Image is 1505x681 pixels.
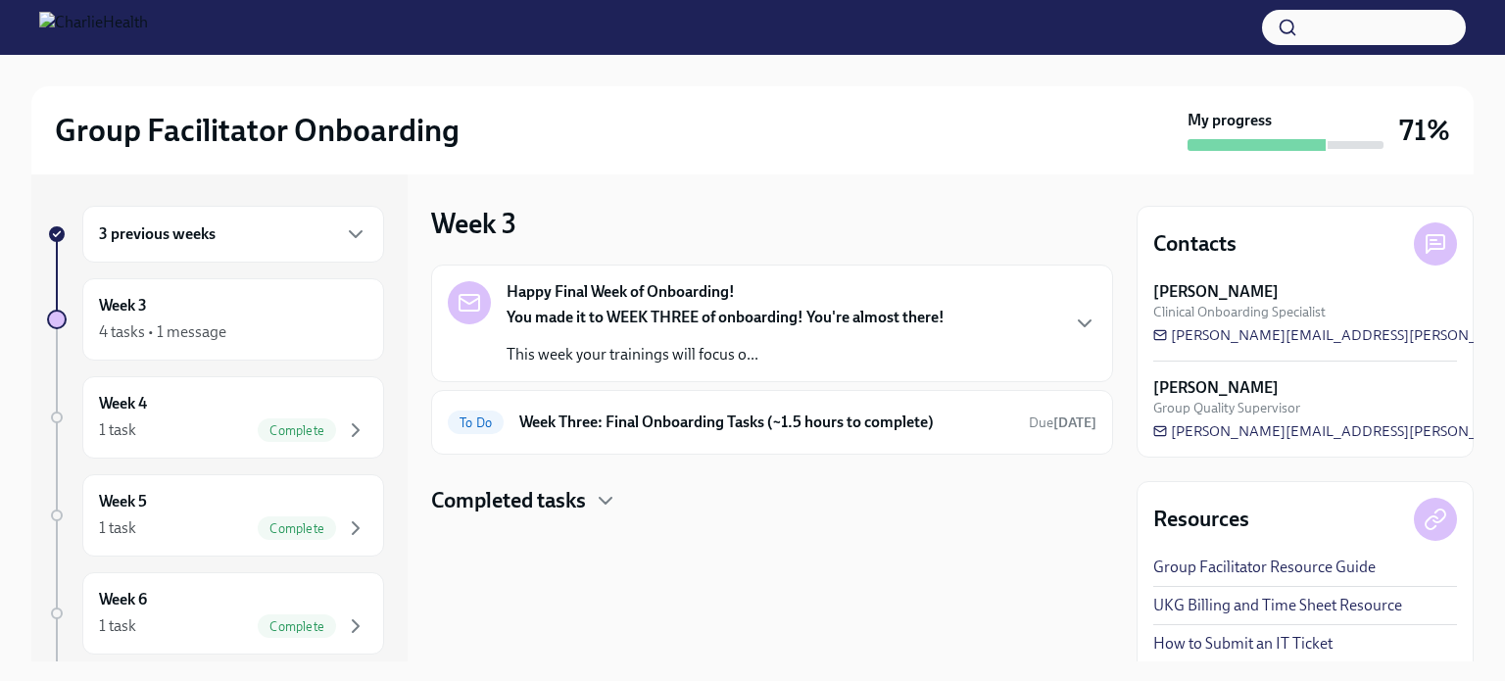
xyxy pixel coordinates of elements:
[99,419,136,441] div: 1 task
[99,589,147,610] h6: Week 6
[99,491,147,512] h6: Week 5
[1053,414,1096,431] strong: [DATE]
[507,308,945,326] strong: You made it to WEEK THREE of onboarding! You're almost there!
[99,393,147,414] h6: Week 4
[1029,413,1096,432] span: August 23rd, 2025 10:00
[431,206,516,241] h3: Week 3
[448,407,1096,438] a: To DoWeek Three: Final Onboarding Tasks (~1.5 hours to complete)Due[DATE]
[99,223,216,245] h6: 3 previous weeks
[47,278,384,361] a: Week 34 tasks • 1 message
[1029,414,1096,431] span: Due
[99,517,136,539] div: 1 task
[1153,303,1326,321] span: Clinical Onboarding Specialist
[99,615,136,637] div: 1 task
[99,321,226,343] div: 4 tasks • 1 message
[1153,281,1279,303] strong: [PERSON_NAME]
[47,572,384,655] a: Week 61 taskComplete
[82,206,384,263] div: 3 previous weeks
[47,376,384,459] a: Week 41 taskComplete
[431,486,586,515] h4: Completed tasks
[507,281,735,303] strong: Happy Final Week of Onboarding!
[258,521,336,536] span: Complete
[519,412,1013,433] h6: Week Three: Final Onboarding Tasks (~1.5 hours to complete)
[55,111,460,150] h2: Group Facilitator Onboarding
[1188,110,1272,131] strong: My progress
[1153,229,1237,259] h4: Contacts
[1153,505,1249,534] h4: Resources
[47,474,384,557] a: Week 51 taskComplete
[1153,377,1279,399] strong: [PERSON_NAME]
[99,295,147,316] h6: Week 3
[39,12,148,43] img: CharlieHealth
[448,415,504,430] span: To Do
[258,423,336,438] span: Complete
[1153,633,1333,655] a: How to Submit an IT Ticket
[258,619,336,634] span: Complete
[1399,113,1450,148] h3: 71%
[507,344,945,365] p: This week your trainings will focus o...
[1153,595,1402,616] a: UKG Billing and Time Sheet Resource
[1153,399,1300,417] span: Group Quality Supervisor
[1153,557,1376,578] a: Group Facilitator Resource Guide
[431,486,1113,515] div: Completed tasks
